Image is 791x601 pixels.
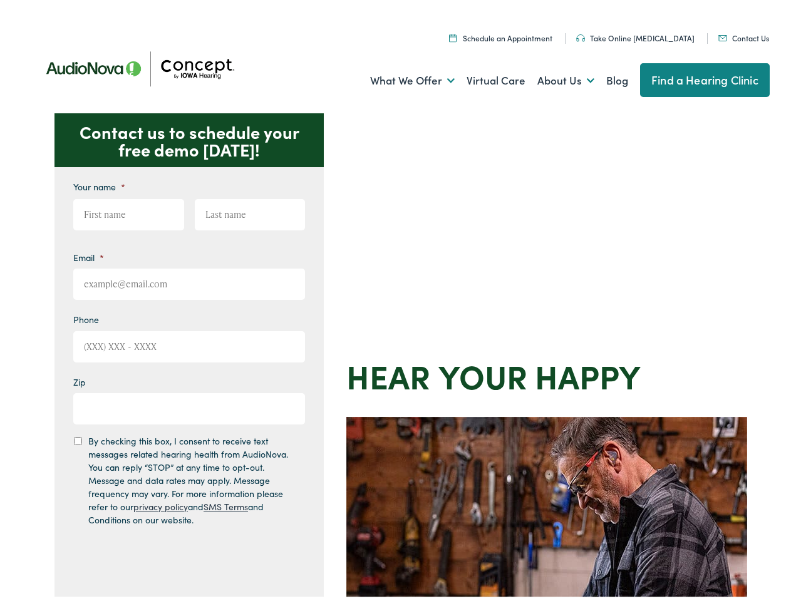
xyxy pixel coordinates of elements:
input: First name [73,195,184,227]
a: Schedule an Appointment [449,29,552,39]
img: utility icon [718,31,727,38]
label: Your name [73,177,125,188]
strong: Hear [346,349,430,394]
a: SMS Terms [204,496,248,509]
a: Virtual Care [467,54,525,100]
label: Email [73,248,104,259]
a: Take Online [MEDICAL_DATA] [576,29,695,39]
input: example@email.com [73,265,305,296]
a: Contact Us [718,29,769,39]
a: privacy policy [133,496,188,509]
strong: your Happy [438,349,641,394]
label: Zip [73,372,86,384]
label: By checking this box, I consent to receive text messages related hearing health from AudioNova. Y... [88,431,294,523]
p: Contact us to schedule your free demo [DATE]! [54,110,324,163]
a: Find a Hearing Clinic [640,59,770,93]
img: A calendar icon to schedule an appointment at Concept by Iowa Hearing. [449,30,457,38]
label: Phone [73,310,99,321]
a: About Us [537,54,594,100]
input: (XXX) XXX - XXXX [73,327,305,359]
img: utility icon [576,31,585,38]
a: Blog [606,54,628,100]
a: What We Offer [370,54,455,100]
input: Last name [195,195,306,227]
